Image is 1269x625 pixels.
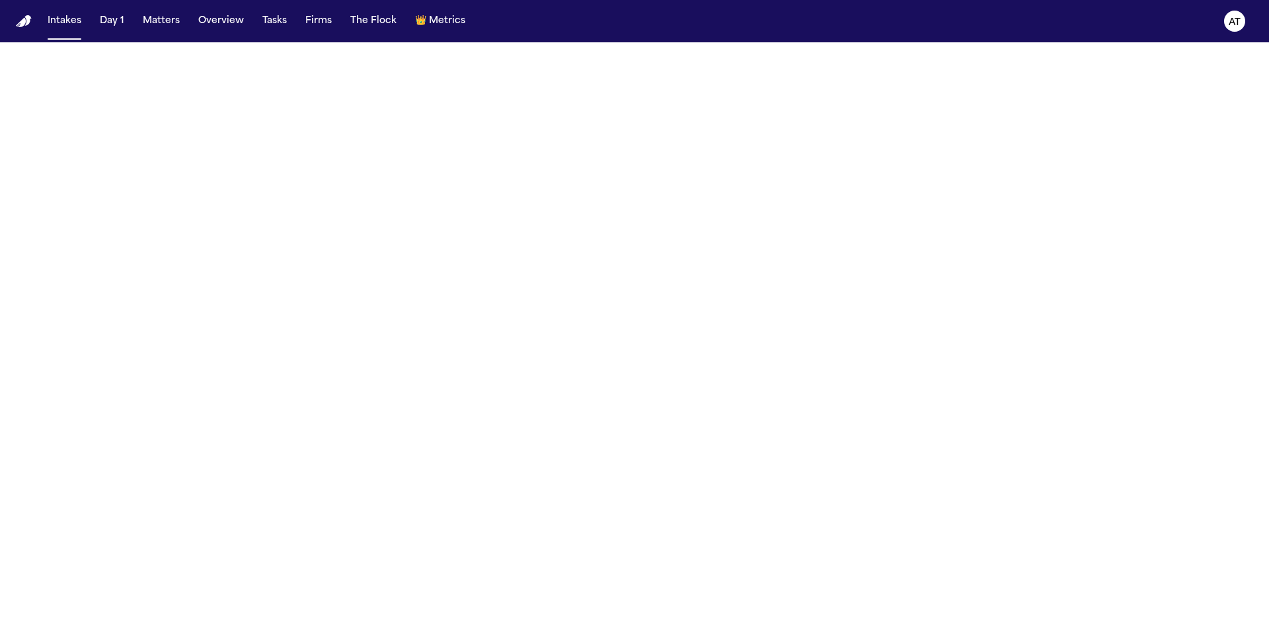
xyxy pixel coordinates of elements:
button: Overview [193,9,249,33]
img: Finch Logo [16,15,32,28]
button: Tasks [257,9,292,33]
button: Day 1 [95,9,130,33]
button: Firms [300,9,337,33]
a: Home [16,15,32,28]
button: The Flock [345,9,402,33]
button: crownMetrics [410,9,471,33]
button: Matters [137,9,185,33]
button: Intakes [42,9,87,33]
